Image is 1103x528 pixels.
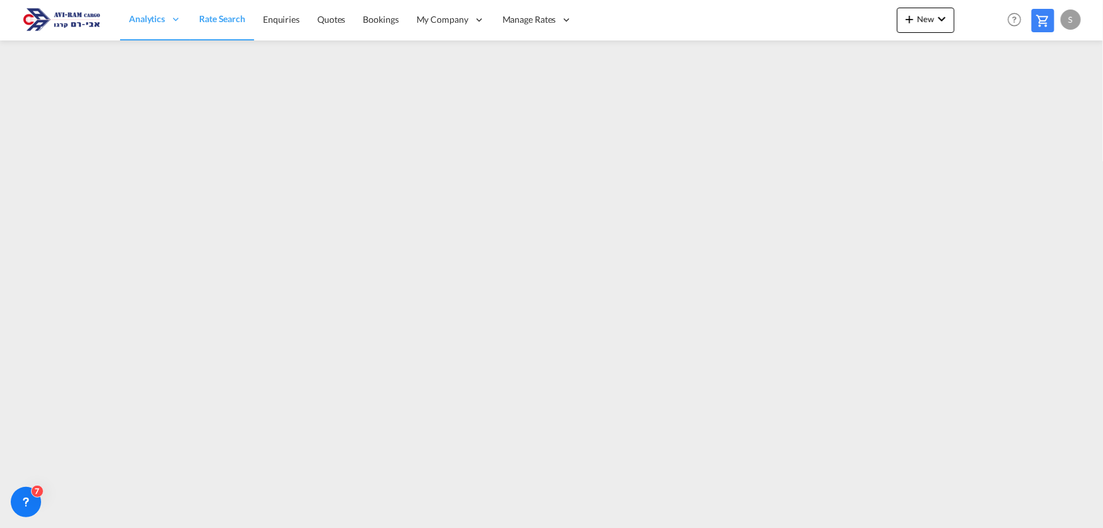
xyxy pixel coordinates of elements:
[902,14,949,24] span: New
[902,11,917,27] md-icon: icon-plus 400-fg
[503,13,556,26] span: Manage Rates
[263,14,300,25] span: Enquiries
[1004,9,1032,32] div: Help
[199,13,245,24] span: Rate Search
[1061,9,1081,30] div: S
[417,13,468,26] span: My Company
[897,8,954,33] button: icon-plus 400-fgNewicon-chevron-down
[934,11,949,27] md-icon: icon-chevron-down
[363,14,399,25] span: Bookings
[19,6,104,34] img: 166978e0a5f911edb4280f3c7a976193.png
[1004,9,1025,30] span: Help
[129,13,165,25] span: Analytics
[317,14,345,25] span: Quotes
